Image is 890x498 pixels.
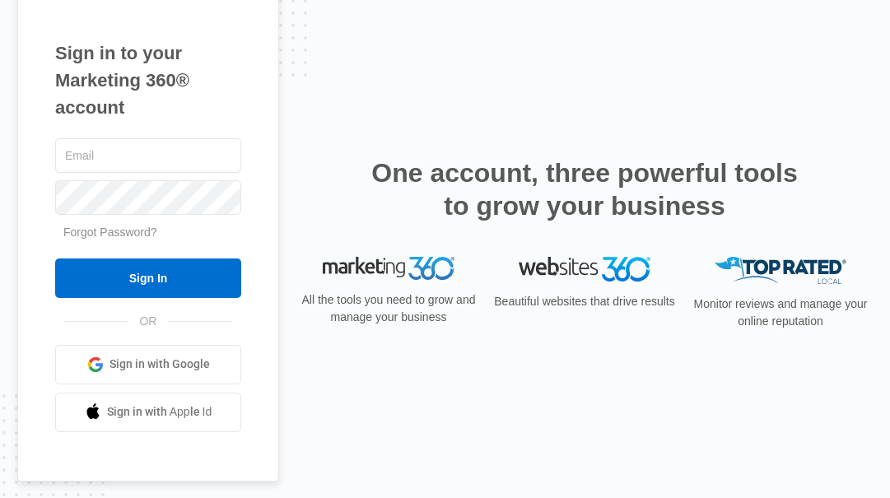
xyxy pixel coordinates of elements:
[55,40,241,121] h1: Sign in to your Marketing 360® account
[323,257,454,280] img: Marketing 360
[107,403,212,421] span: Sign in with Apple Id
[55,138,241,173] input: Email
[519,257,650,281] img: Websites 360
[55,393,241,432] a: Sign in with Apple Id
[55,258,241,298] input: Sign In
[715,257,846,284] img: Top Rated Local
[688,296,873,330] p: Monitor reviews and manage your online reputation
[296,291,481,326] p: All the tools you need to grow and manage your business
[110,356,210,373] span: Sign in with Google
[128,313,168,330] span: OR
[63,226,157,239] a: Forgot Password?
[55,345,241,384] a: Sign in with Google
[492,293,677,310] p: Beautiful websites that drive results
[366,156,803,222] h2: One account, three powerful tools to grow your business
